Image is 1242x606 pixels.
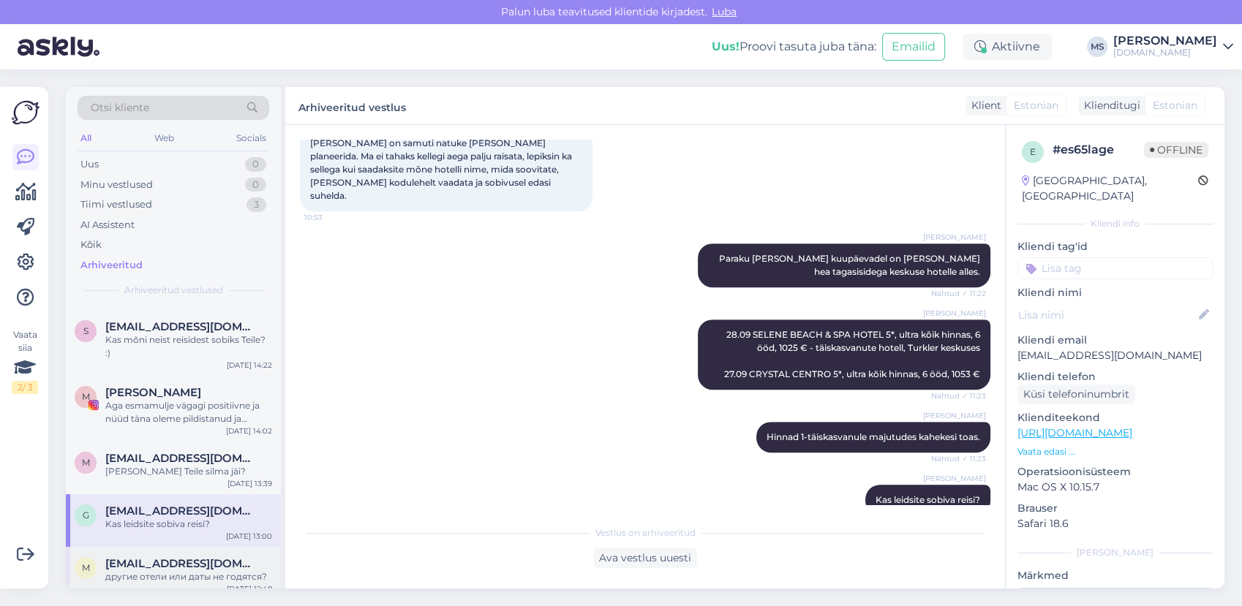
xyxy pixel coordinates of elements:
[966,98,1001,113] div: Klient
[226,531,272,542] div: [DATE] 13:00
[724,329,982,379] span: 28.09 SELENE BEACH & SPA HOTEL 5*, ultra kõik hinnas, 6 ööd, 1025 € - täiskasvanute hotell, Turkl...
[80,157,99,172] div: Uus
[91,100,149,115] span: Otsi kliente
[304,212,359,223] span: 10:53
[1113,35,1233,58] a: [PERSON_NAME][DOMAIN_NAME]
[923,308,986,319] span: [PERSON_NAME]
[105,320,257,333] span: sirli.perillus@gmail.com
[963,34,1052,60] div: Aktiivne
[80,258,143,273] div: Arhiveeritud
[227,478,272,489] div: [DATE] 13:39
[105,386,201,399] span: MARIE TAUTS
[1030,146,1036,157] span: e
[1017,568,1213,583] p: Märkmed
[593,548,697,568] div: Ava vestlus uuesti
[227,583,272,594] div: [DATE] 12:48
[245,157,266,172] div: 0
[1017,333,1213,348] p: Kliendi email
[1053,141,1144,159] div: # es65lage
[1017,410,1213,425] p: Klienditeekond
[105,518,272,531] div: Kas leidsite sobiva reisi?
[719,253,982,277] span: Paraku [PERSON_NAME] kuupäevadel on [PERSON_NAME] hea tagasisidega keskuse hotelle alles.
[1153,98,1197,113] span: Estonian
[1113,47,1217,58] div: [DOMAIN_NAME]
[1014,98,1058,113] span: Estonian
[105,333,272,360] div: Kas mõni neist reisidest sobiks Teile? :)
[882,33,945,61] button: Emailid
[124,284,223,297] span: Arhiveeritud vestlused
[226,425,272,436] div: [DATE] 14:02
[923,473,986,484] span: [PERSON_NAME]
[82,562,90,573] span: m
[83,325,89,336] span: s
[923,410,986,421] span: [PERSON_NAME]
[1017,546,1213,559] div: [PERSON_NAME]
[105,399,272,425] div: Aga esmamulje vägagi positiivne ja nüüd täna oleme pildistanud ja filminud ☺️
[1017,385,1135,404] div: Küsi telefoninumbrit
[245,178,266,192] div: 0
[82,391,90,402] span: M
[1144,142,1208,158] span: Offline
[1018,307,1196,323] input: Lisa nimi
[80,238,102,252] div: Kõik
[1017,217,1213,230] div: Kliendi info
[1017,369,1213,385] p: Kliendi telefon
[1087,37,1107,57] div: MS
[78,129,94,148] div: All
[1017,516,1213,531] p: Safari 18.6
[151,129,177,148] div: Web
[931,453,986,464] span: Nähtud ✓ 11:23
[1017,445,1213,458] p: Vaata edasi ...
[923,232,986,243] span: [PERSON_NAME]
[83,510,89,520] span: g
[105,570,272,583] div: другие отели или даты не годятся?
[1113,35,1217,47] div: [PERSON_NAME]
[712,38,876,56] div: Proovi tasuta juba täna:
[931,288,986,299] span: Nähtud ✓ 11:22
[233,129,269,148] div: Socials
[1017,426,1132,439] a: [URL][DOMAIN_NAME]
[227,360,272,371] div: [DATE] 14:22
[1017,464,1213,480] p: Operatsioonisüsteem
[1078,98,1140,113] div: Klienditugi
[876,494,980,505] span: Kas leidsite sobiva reisi?
[105,504,257,518] span: getlin.saart@gmail.com
[105,465,272,478] div: [PERSON_NAME] Teile silma jäi?
[712,39,739,53] b: Uus!
[82,457,90,468] span: M
[1022,173,1198,204] div: [GEOGRAPHIC_DATA], [GEOGRAPHIC_DATA]
[12,328,38,394] div: Vaata siia
[1017,348,1213,363] p: [EMAIL_ADDRESS][DOMAIN_NAME]
[1017,257,1213,279] input: Lisa tag
[595,526,696,539] span: Vestlus on arhiveeritud
[105,557,257,570] span: maars2007@mail.ru
[12,381,38,394] div: 2 / 3
[1017,480,1213,495] p: Mac OS X 10.15.7
[80,218,135,232] div: AI Assistent
[1017,501,1213,516] p: Brauser
[105,452,257,465] span: Merlemerka@gmail.com
[80,178,153,192] div: Minu vestlused
[707,5,741,18] span: Luba
[298,96,406,115] label: Arhiveeritud vestlus
[246,197,266,212] div: 3
[12,99,39,126] img: Askly Logo
[1017,285,1213,300] p: Kliendi nimi
[767,431,980,442] span: Hinnad 1-täiskasvanule majutudes kahekesi toas.
[1017,239,1213,254] p: Kliendi tag'id
[931,390,986,401] span: Nähtud ✓ 11:23
[80,197,152,212] div: Tiimi vestlused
